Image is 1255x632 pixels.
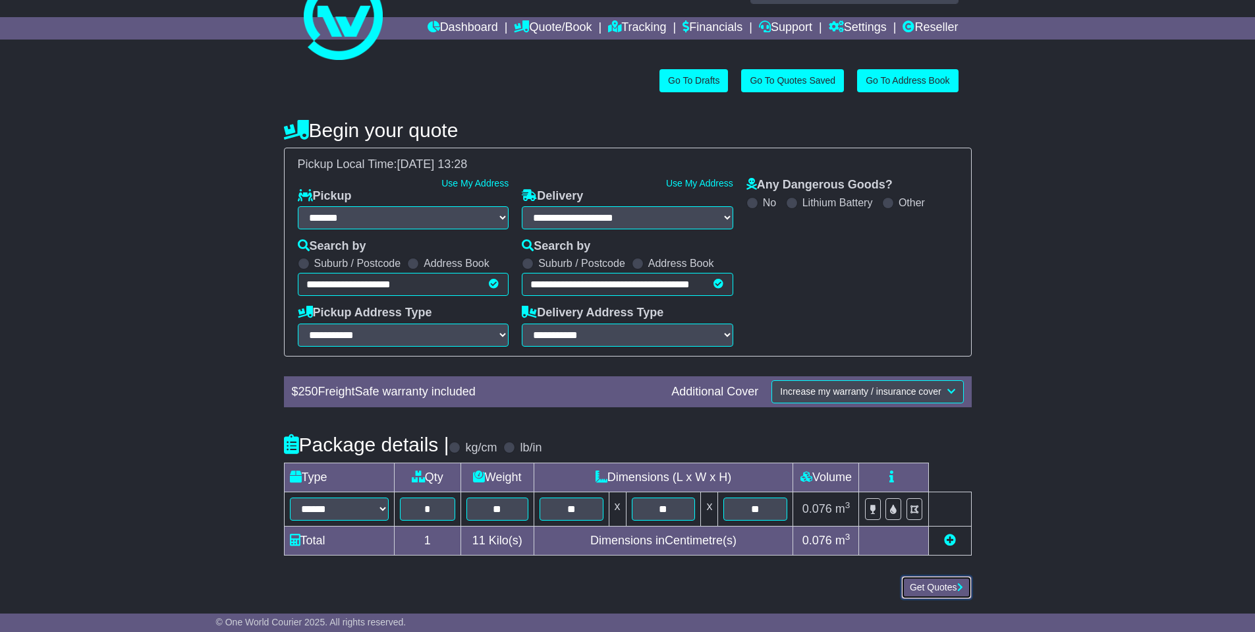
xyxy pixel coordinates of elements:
label: Any Dangerous Goods? [746,178,893,192]
span: 0.076 [802,534,832,547]
sup: 3 [845,532,851,542]
span: © One World Courier 2025. All rights reserved. [216,617,406,627]
label: Delivery [522,189,583,204]
label: Other [899,196,925,209]
label: Search by [298,239,366,254]
label: Suburb / Postcode [314,257,401,270]
td: x [609,492,626,526]
td: Volume [793,463,859,492]
td: Dimensions in Centimetre(s) [534,526,793,555]
label: Suburb / Postcode [538,257,625,270]
td: Qty [394,463,460,492]
label: Address Book [424,257,489,270]
button: Get Quotes [901,576,972,599]
label: Lithium Battery [802,196,873,209]
div: Pickup Local Time: [291,158,964,172]
div: $ FreightSafe warranty included [285,385,665,399]
a: Settings [829,17,887,40]
a: Financials [683,17,742,40]
td: Weight [460,463,534,492]
span: 11 [472,534,486,547]
a: Support [759,17,812,40]
a: Reseller [903,17,958,40]
div: Additional Cover [665,385,765,399]
label: lb/in [520,441,542,455]
button: Increase my warranty / insurance cover [771,380,963,403]
sup: 3 [845,500,851,510]
span: 250 [298,385,318,398]
span: 0.076 [802,502,832,515]
a: Go To Address Book [857,69,958,92]
label: Address Book [648,257,714,270]
td: Type [284,463,394,492]
label: Pickup [298,189,352,204]
span: m [835,502,851,515]
label: kg/cm [465,441,497,455]
a: Use My Address [666,178,733,188]
label: Search by [522,239,590,254]
h4: Package details | [284,434,449,455]
td: 1 [394,526,460,555]
label: Pickup Address Type [298,306,432,320]
label: No [763,196,776,209]
a: Dashboard [428,17,498,40]
td: x [701,492,718,526]
a: Go To Quotes Saved [741,69,844,92]
span: [DATE] 13:28 [397,158,468,171]
a: Go To Drafts [659,69,728,92]
span: Increase my warranty / insurance cover [780,386,941,397]
a: Add new item [944,534,956,547]
td: Kilo(s) [460,526,534,555]
a: Tracking [608,17,666,40]
td: Dimensions (L x W x H) [534,463,793,492]
a: Use My Address [441,178,509,188]
span: m [835,534,851,547]
td: Total [284,526,394,555]
h4: Begin your quote [284,119,972,141]
a: Quote/Book [514,17,592,40]
label: Delivery Address Type [522,306,663,320]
